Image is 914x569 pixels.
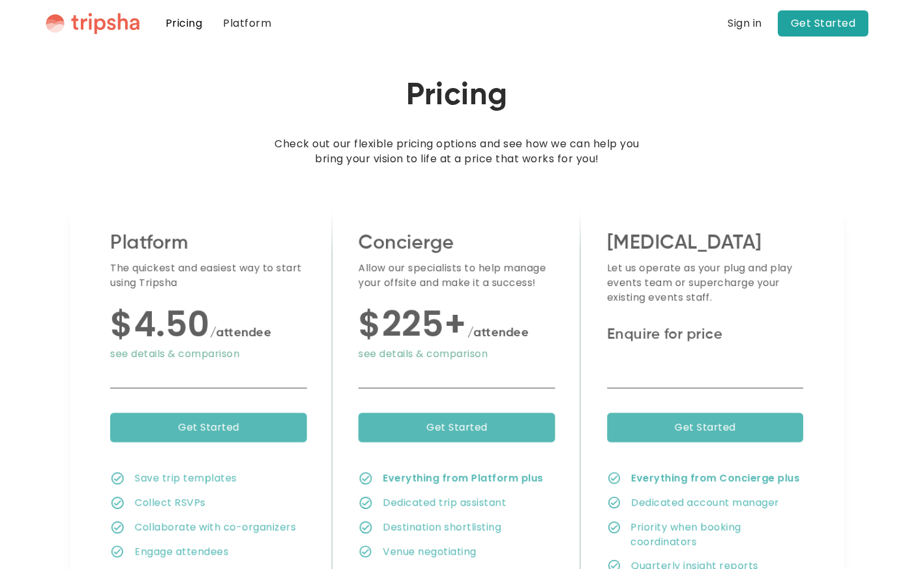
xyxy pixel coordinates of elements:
[778,10,868,36] a: Get Started
[728,16,761,31] a: Sign in
[135,471,237,486] div: Save trip templates
[110,347,307,361] div: see details & comparison
[607,325,804,345] div: Enquire for price
[46,12,140,35] img: Tripsha Logo
[383,544,477,559] div: Venue negotiating
[607,231,804,256] h2: [MEDICAL_DATA]
[46,12,140,35] a: home
[110,261,307,290] div: The quickest and easiest way to start using Tripsha
[210,327,271,339] span: /attendee
[359,325,555,342] div: $225+
[631,495,779,510] div: Dedicated account manager
[359,413,555,442] a: Get Started
[359,347,555,361] div: see details & comparison
[359,261,555,290] div: Allow our specialists to help manage your offsite and make it a success!
[383,520,501,534] div: Destination shortlisting
[359,231,555,256] h2: Concierge
[631,471,799,486] strong: Everything from Concierge plus
[270,136,643,168] p: Check out our flexible pricing options and see how we can help you bring your vision to life at a...
[359,325,555,362] a: $225+/attendeesee details & comparison
[383,495,507,510] div: Dedicated trip assistant
[607,413,804,442] a: Get Started
[383,471,544,486] strong: Everything from Platform plus
[406,78,507,115] h1: Pricing
[135,520,296,534] div: Collaborate with co-organizers
[607,261,804,304] div: Let us operate as your plug and play events team or supercharge your existing events staff.
[135,544,229,559] div: Engage attendees
[110,325,307,362] a: $4.50/attendeesee details & comparison
[135,495,206,510] div: Collect RSVPs
[110,413,307,442] a: Get Started
[631,520,804,549] div: Priority when booking coordinators
[728,18,761,29] div: Sign in
[110,325,307,342] div: $4.50
[110,231,307,256] h2: Platform
[467,327,529,339] span: /attendee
